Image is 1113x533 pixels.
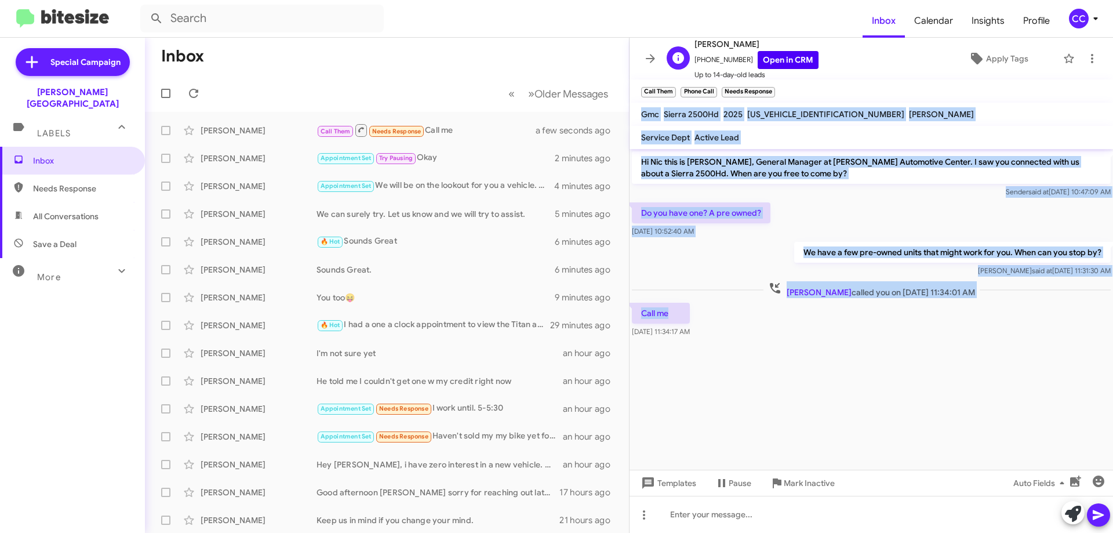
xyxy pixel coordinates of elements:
div: [PERSON_NAME] [201,459,317,470]
span: [PERSON_NAME] [787,287,852,298]
span: » [528,86,534,101]
span: [PERSON_NAME] [909,109,974,119]
a: Profile [1014,4,1059,38]
div: I had a one a clock appointment to view the Titan a few weeks ago, but I was called and told that... [317,318,550,332]
span: said at [1032,266,1052,275]
span: Gmc [641,109,659,119]
div: Call me [317,123,550,137]
span: [DATE] 10:52:40 AM [632,227,694,235]
span: Labels [37,128,71,139]
button: Pause [705,473,761,494]
div: Haven't sold my my bike yet for the down payment [317,430,563,443]
input: Search [140,5,384,32]
div: We will be on the lookout for you a vehicle. Thank you [317,179,554,193]
div: 4 minutes ago [554,180,620,192]
div: an hour ago [563,459,620,470]
div: 5 minutes ago [555,208,620,220]
a: Open in CRM [758,51,819,69]
div: 21 hours ago [559,514,620,526]
span: Appointment Set [321,405,372,412]
div: an hour ago [563,375,620,387]
span: More [37,272,61,282]
div: 17 hours ago [559,487,620,498]
div: [PERSON_NAME] [201,431,317,443]
span: Appointment Set [321,433,372,440]
div: I'm not sure yet [317,347,563,359]
button: Templates [630,473,705,494]
button: Previous [501,82,522,106]
div: Hey [PERSON_NAME], i have zero interest in a new vehicle. Mine is paid in full. Its also 1000 mil... [317,459,563,470]
div: an hour ago [563,403,620,415]
span: Auto Fields [1013,473,1069,494]
div: 29 minutes ago [550,320,620,331]
span: 🔥 Hot [321,321,340,329]
span: Inbox [33,155,132,166]
span: Needs Response [33,183,132,194]
span: Active Lead [694,132,739,143]
div: [PERSON_NAME] [201,403,317,415]
a: Insights [962,4,1014,38]
div: Sounds Great. [317,264,555,275]
div: Sounds Great [317,235,555,248]
div: Good afternoon [PERSON_NAME] sorry for reaching out late. Iv been looking at 2025 Chevy tahoes an... [317,487,559,498]
span: Service Dept [641,132,690,143]
span: Needs Response [372,128,421,135]
span: Call Them [321,128,351,135]
span: 🔥 Hot [321,238,340,245]
p: Do you have one? A pre owned? [632,202,770,223]
a: Calendar [905,4,962,38]
div: an hour ago [563,431,620,443]
div: [PERSON_NAME] [201,292,317,303]
a: Special Campaign [16,48,130,76]
span: called you on [DATE] 11:34:01 AM [763,281,980,298]
span: Templates [639,473,696,494]
div: [PERSON_NAME] [201,236,317,248]
div: 6 minutes ago [555,264,620,275]
div: [PERSON_NAME] [201,375,317,387]
small: Needs Response [722,87,775,97]
span: Save a Deal [33,238,77,250]
div: [PERSON_NAME] [201,320,317,331]
button: Apply Tags [939,48,1057,69]
div: an hour ago [563,347,620,359]
p: Call me [632,303,690,324]
span: [PERSON_NAME] [694,37,819,51]
span: Sender [DATE] 10:47:09 AM [1006,187,1111,196]
span: « [508,86,515,101]
span: Sierra 2500Hd [664,109,719,119]
button: Auto Fields [1004,473,1078,494]
small: Call Them [641,87,676,97]
span: [PHONE_NUMBER] [694,51,819,69]
button: Mark Inactive [761,473,844,494]
div: [PERSON_NAME] [201,514,317,526]
div: I work until. 5-5:30 [317,402,563,415]
a: Inbox [863,4,905,38]
small: Phone Call [681,87,716,97]
p: We have a few pre-owned units that might work for you. When can you stop by? [794,242,1111,263]
span: Try Pausing [379,154,413,162]
div: You too😝 [317,292,555,303]
span: Needs Response [379,433,428,440]
p: Hi Nic this is [PERSON_NAME], General Manager at [PERSON_NAME] Automotive Center. I saw you conne... [632,151,1111,184]
span: Appointment Set [321,154,372,162]
span: Up to 14-day-old leads [694,69,819,81]
div: CC [1069,9,1089,28]
div: [PERSON_NAME] [201,347,317,359]
span: Older Messages [534,88,608,100]
span: Mark Inactive [784,473,835,494]
span: said at [1028,187,1049,196]
div: [PERSON_NAME] [201,264,317,275]
div: Okay [317,151,555,165]
nav: Page navigation example [502,82,615,106]
span: Apply Tags [986,48,1028,69]
div: [PERSON_NAME] [201,180,317,192]
h1: Inbox [161,47,204,66]
div: [PERSON_NAME] [201,153,317,164]
div: [PERSON_NAME] [201,208,317,220]
div: 9 minutes ago [555,292,620,303]
span: [DATE] 11:34:17 AM [632,327,690,336]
